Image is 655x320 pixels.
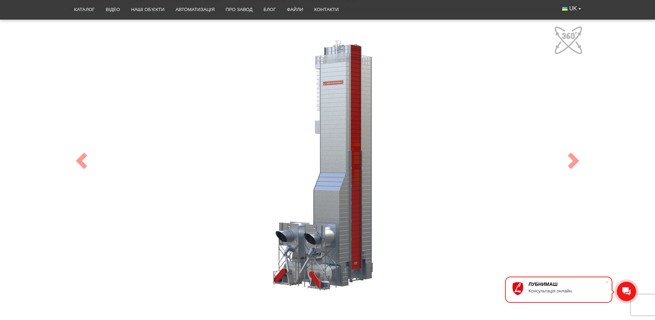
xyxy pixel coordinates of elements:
a: Наші об’єкти [125,2,170,17]
a: Відео [100,2,126,17]
a: Автоматизація [170,2,220,17]
a: Файли [281,2,309,17]
span: UK [569,5,577,12]
a: Про завод [220,2,258,17]
div: ЛУБНИМАШ [528,281,605,287]
button: UK [557,2,586,15]
a: Контакти [309,2,344,17]
a: Блог [258,2,281,17]
a: Каталог [69,2,100,17]
div: Консультація онлайн. [528,288,605,293]
img: Українська [562,7,568,11]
